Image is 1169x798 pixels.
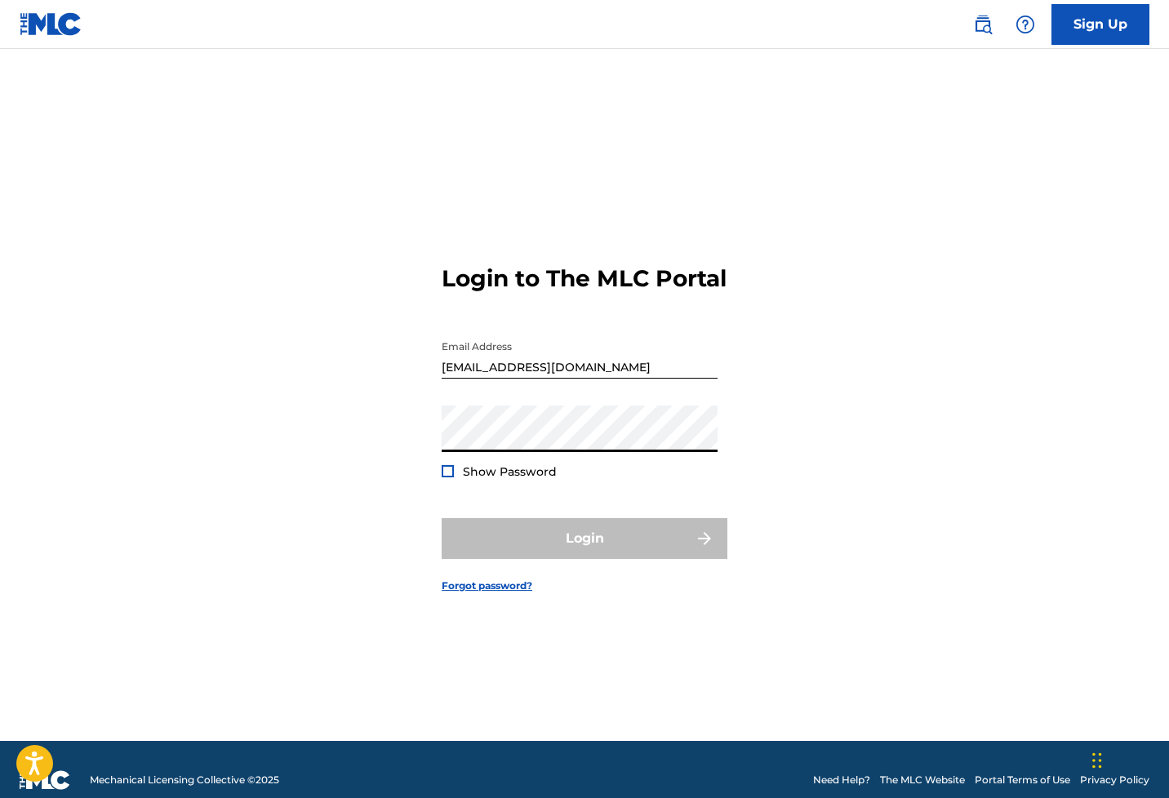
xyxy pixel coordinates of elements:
[442,264,727,293] h3: Login to The MLC Portal
[1092,736,1102,785] div: Drag
[813,773,870,787] a: Need Help?
[442,579,532,593] a: Forgot password?
[20,12,82,36] img: MLC Logo
[20,770,70,790] img: logo
[880,773,965,787] a: The MLC Website
[1051,4,1149,45] a: Sign Up
[1016,15,1035,34] img: help
[1080,773,1149,787] a: Privacy Policy
[973,15,993,34] img: search
[975,773,1070,787] a: Portal Terms of Use
[1087,720,1169,798] iframe: Chat Widget
[1009,8,1042,41] div: Help
[463,464,557,479] span: Show Password
[90,773,279,787] span: Mechanical Licensing Collective © 2025
[967,8,999,41] a: Public Search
